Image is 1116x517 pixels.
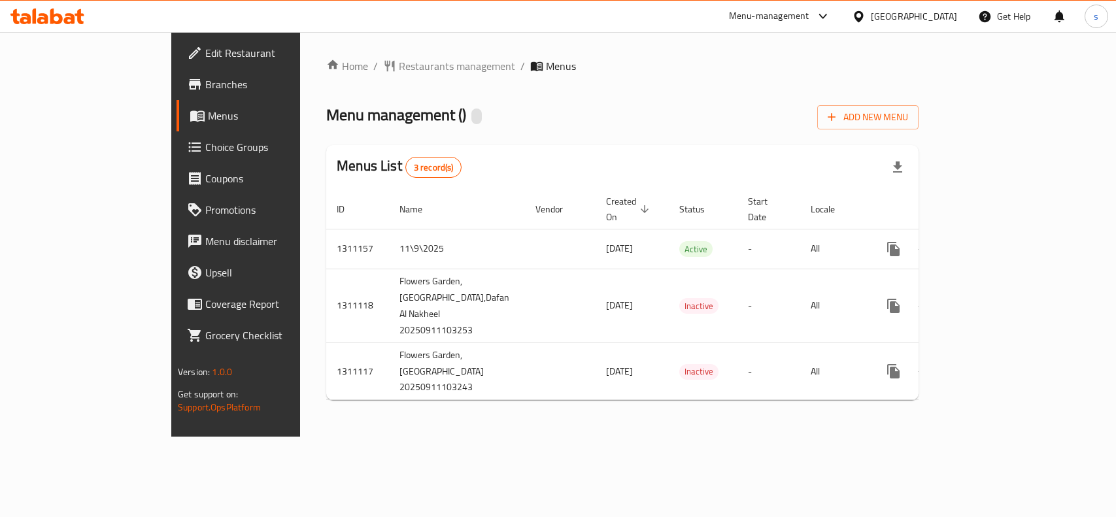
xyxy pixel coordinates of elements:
a: Upsell [177,257,358,288]
td: 1311117 [326,342,389,400]
span: Grocery Checklist [205,327,347,343]
th: Actions [868,190,1014,229]
div: Active [679,241,713,257]
span: Add New Menu [828,109,908,125]
td: 1311118 [326,269,389,342]
a: Choice Groups [177,131,358,163]
span: Status [679,201,722,217]
span: Upsell [205,265,347,280]
a: Restaurants management [383,58,515,74]
a: Menu disclaimer [177,225,358,257]
button: Change Status [909,290,941,322]
div: Export file [882,152,913,183]
span: Version: [178,363,210,380]
span: Edit Restaurant [205,45,347,61]
button: Change Status [909,356,941,387]
span: Promotions [205,202,347,218]
span: Menus [546,58,576,74]
li: / [520,58,525,74]
span: Vendor [535,201,580,217]
span: Active [679,242,713,257]
span: Created On [606,193,653,225]
span: 1.0.0 [212,363,232,380]
span: Menu management ( ) [326,100,466,129]
td: - [737,269,800,342]
a: Coupons [177,163,358,194]
td: 11\9\2025 [389,229,525,269]
li: / [373,58,378,74]
span: Coverage Report [205,296,347,312]
nav: breadcrumb [326,58,919,74]
span: Menus [208,108,347,124]
a: Grocery Checklist [177,320,358,351]
div: Total records count [405,157,462,178]
a: Branches [177,69,358,100]
span: Menu disclaimer [205,233,347,249]
span: ID [337,201,362,217]
td: All [800,269,868,342]
span: Branches [205,76,347,92]
span: Inactive [679,299,719,314]
td: 1311157 [326,229,389,269]
span: s [1094,9,1098,24]
span: Restaurants management [399,58,515,74]
div: Inactive [679,298,719,314]
span: [DATE] [606,297,633,314]
td: - [737,229,800,269]
span: Locale [811,201,852,217]
button: Change Status [909,233,941,265]
span: Inactive [679,364,719,379]
td: Flowers Garden, [GEOGRAPHIC_DATA],Dafan Al Nakheel 20250911103253 [389,269,525,342]
div: Menu-management [729,8,809,24]
a: Menus [177,100,358,131]
button: more [878,356,909,387]
a: Edit Restaurant [177,37,358,69]
table: enhanced table [326,190,1014,401]
a: Coverage Report [177,288,358,320]
span: Start Date [748,193,785,225]
button: more [878,290,909,322]
h2: Menus List [337,156,462,178]
span: Get support on: [178,386,238,403]
span: [DATE] [606,240,633,257]
td: Flowers Garden, [GEOGRAPHIC_DATA] 20250911103243 [389,342,525,400]
span: Name [399,201,439,217]
span: Coupons [205,171,347,186]
button: Add New Menu [817,105,919,129]
td: - [737,342,800,400]
div: [GEOGRAPHIC_DATA] [871,9,957,24]
div: Inactive [679,364,719,380]
a: Support.OpsPlatform [178,399,261,416]
button: more [878,233,909,265]
a: Promotions [177,194,358,225]
span: 3 record(s) [406,161,462,174]
td: All [800,229,868,269]
span: Choice Groups [205,139,347,155]
span: [DATE] [606,363,633,380]
td: All [800,342,868,400]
